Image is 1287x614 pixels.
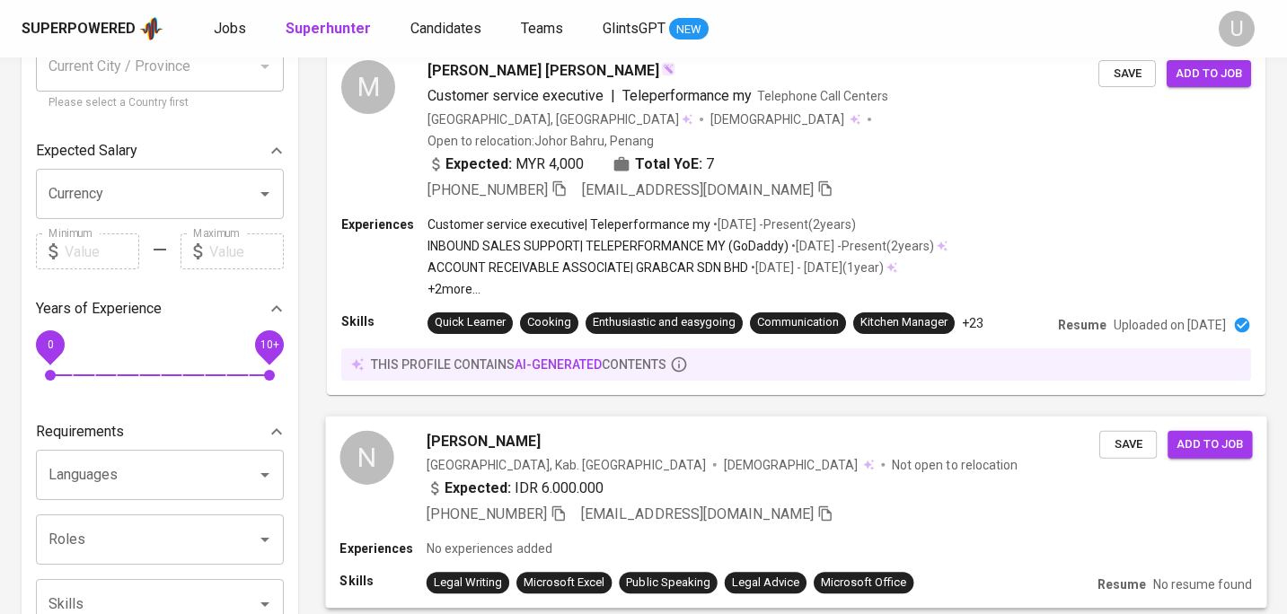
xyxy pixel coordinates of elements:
[36,414,284,450] div: Requirements
[724,455,860,473] span: [DEMOGRAPHIC_DATA]
[48,94,271,112] p: Please select a Country first
[371,355,666,373] p: this profile contains contents
[524,575,604,592] div: Microsoft Excel
[445,153,512,175] b: Expected:
[214,18,250,40] a: Jobs
[428,110,692,128] div: [GEOGRAPHIC_DATA], [GEOGRAPHIC_DATA]
[622,87,752,104] span: Teleperformance my
[435,314,506,331] div: Quick Learner
[286,18,375,40] a: Superhunter
[669,21,709,39] span: NEW
[1153,575,1252,593] p: No resume found
[428,60,659,82] span: [PERSON_NAME] [PERSON_NAME]
[427,455,706,473] div: [GEOGRAPHIC_DATA], Kab. [GEOGRAPHIC_DATA]
[860,314,948,331] div: Kitchen Manager
[341,215,428,233] p: Experiences
[706,153,714,175] span: 7
[748,259,884,276] p: • [DATE] - [DATE] ( 1 year )
[260,338,278,351] span: 10+
[1168,430,1252,458] button: Add to job
[1219,11,1255,47] div: U
[1058,316,1106,334] p: Resume
[757,314,839,331] div: Communication
[209,233,284,269] input: Value
[635,153,702,175] b: Total YoE:
[410,18,485,40] a: Candidates
[36,421,124,443] p: Requirements
[36,133,284,169] div: Expected Salary
[428,280,948,298] p: +2 more ...
[341,60,395,114] div: M
[1114,316,1226,334] p: Uploaded on [DATE]
[626,575,710,592] div: Public Speaking
[821,575,906,592] div: Microsoft Office
[1097,575,1146,593] p: Resume
[427,478,604,499] div: IDR 6.000.000
[252,462,278,487] button: Open
[22,19,136,39] div: Superpowered
[286,20,371,37] b: Superhunter
[521,20,563,37] span: Teams
[428,132,654,150] p: Open to relocation : Johor Bahru, Penang
[892,455,1017,473] p: Not open to relocation
[428,87,604,104] span: Customer service executive
[789,237,934,255] p: • [DATE] - Present ( 2 years )
[22,15,163,42] a: Superpoweredapp logo
[1099,430,1157,458] button: Save
[434,575,502,592] div: Legal Writing
[47,338,53,351] span: 0
[427,430,541,452] span: [PERSON_NAME]
[339,572,426,590] p: Skills
[36,298,162,320] p: Years of Experience
[428,181,548,198] span: [PHONE_NUMBER]
[428,215,710,233] p: Customer service executive | Teleperformance my
[428,153,584,175] div: MYR 4,000
[339,539,426,557] p: Experiences
[428,237,789,255] p: INBOUND SALES SUPPORT | TELEPERFORMANCE MY (GoDaddy)
[428,259,748,276] p: ACCOUNT RECEIVABLE ASSOCIATE | GRABCAR SDN BHD
[710,110,847,128] span: [DEMOGRAPHIC_DATA]
[445,478,511,499] b: Expected:
[139,15,163,42] img: app logo
[1107,64,1147,84] span: Save
[214,20,246,37] span: Jobs
[252,181,278,206] button: Open
[327,46,1265,395] a: M[PERSON_NAME] [PERSON_NAME]Customer service executive|Teleperformance myTelephone Call Centers[G...
[427,505,547,522] span: [PHONE_NUMBER]
[611,85,615,107] span: |
[593,314,736,331] div: Enthusiastic and easygoing
[1167,60,1251,88] button: Add to job
[36,291,284,327] div: Years of Experience
[341,312,428,330] p: Skills
[757,89,888,103] span: Telephone Call Centers
[582,181,814,198] span: [EMAIL_ADDRESS][DOMAIN_NAME]
[603,20,666,37] span: GlintsGPT
[661,62,675,76] img: magic_wand.svg
[515,357,602,372] span: AI-generated
[1177,434,1243,454] span: Add to job
[327,417,1265,608] a: N[PERSON_NAME][GEOGRAPHIC_DATA], Kab. [GEOGRAPHIC_DATA][DEMOGRAPHIC_DATA] Not open to relocationE...
[252,527,278,552] button: Open
[65,233,139,269] input: Value
[710,215,856,233] p: • [DATE] - Present ( 2 years )
[962,314,983,332] p: +23
[581,505,814,522] span: [EMAIL_ADDRESS][DOMAIN_NAME]
[36,140,137,162] p: Expected Salary
[1176,64,1242,84] span: Add to job
[1098,60,1156,88] button: Save
[1108,434,1148,454] span: Save
[603,18,709,40] a: GlintsGPT NEW
[732,575,799,592] div: Legal Advice
[521,18,567,40] a: Teams
[410,20,481,37] span: Candidates
[427,539,552,557] p: No experiences added
[339,430,393,484] div: N
[527,314,571,331] div: Cooking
